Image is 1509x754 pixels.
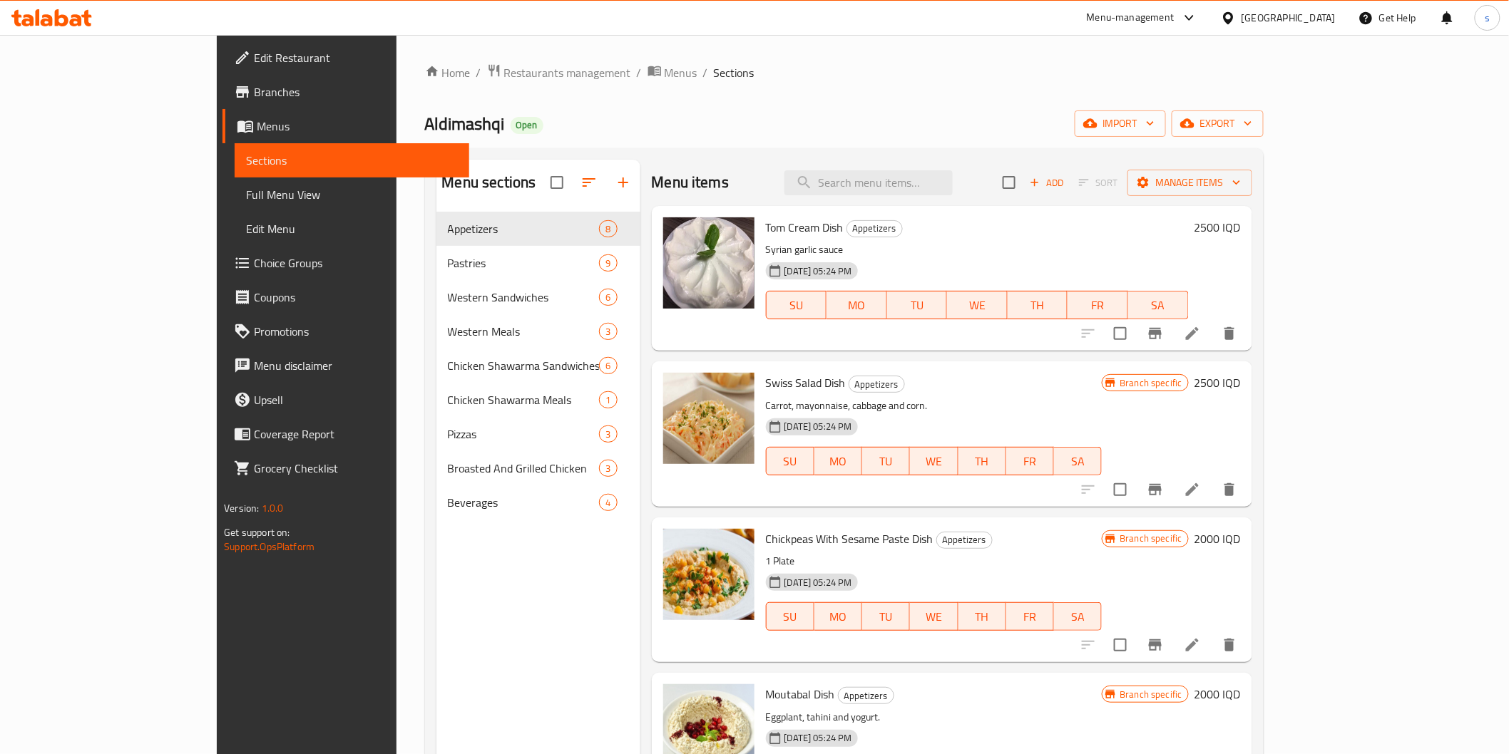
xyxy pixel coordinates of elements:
[235,212,469,246] a: Edit Menu
[1068,291,1128,319] button: FR
[849,376,905,393] div: Appetizers
[448,323,600,340] span: Western Meals
[703,64,708,81] li: /
[235,143,469,177] a: Sections
[1138,316,1172,351] button: Branch-specific-item
[222,451,469,485] a: Grocery Checklist
[511,117,543,134] div: Open
[1138,472,1172,507] button: Branch-specific-item
[953,295,1002,316] span: WE
[436,246,640,280] div: Pastries9
[1054,447,1102,475] button: SA
[766,528,933,549] span: Chickpeas With Sesame Paste Dish
[222,109,469,143] a: Menus
[476,64,481,81] li: /
[448,391,600,408] div: Chicken Shawarma Meals
[1128,291,1189,319] button: SA
[916,451,952,472] span: WE
[436,280,640,314] div: Western Sandwiches6
[814,602,862,631] button: MO
[910,447,958,475] button: WE
[599,323,617,340] div: items
[1086,115,1155,133] span: import
[448,254,600,272] span: Pastries
[254,425,457,443] span: Coverage Report
[224,523,290,542] span: Get support on:
[814,447,862,475] button: MO
[1012,451,1048,472] span: FR
[222,314,469,348] a: Promotions
[1184,325,1201,342] a: Edit menu item
[222,348,469,383] a: Menu disclaimer
[425,108,505,140] span: Aldimashqi
[254,357,457,374] span: Menu disclaimer
[1184,481,1201,498] a: Edit menu item
[827,291,887,319] button: MO
[1105,319,1135,348] span: Select to update
[224,537,314,556] a: Support.OpsPlatform
[436,348,640,383] div: Chicken Shawarma Sandwiches6
[599,391,617,408] div: items
[600,257,616,270] span: 9
[1195,217,1241,237] h6: 2500 IQD
[511,119,543,131] span: Open
[600,393,616,407] span: 1
[1183,115,1252,133] span: export
[1060,451,1096,472] span: SA
[254,323,457,340] span: Promotions
[766,217,844,238] span: Tom Cream Dish
[224,499,259,517] span: Version:
[1172,110,1264,137] button: export
[772,295,821,316] span: SU
[994,167,1024,197] span: Select section
[663,529,754,620] img: Chickpeas With Sesame Paste Dish
[600,359,616,373] span: 6
[652,172,730,193] h2: Menu items
[246,220,457,237] span: Edit Menu
[1073,295,1122,316] span: FR
[235,177,469,212] a: Full Menu View
[436,451,640,485] div: Broasted And Grilled Chicken3
[862,602,910,631] button: TU
[958,447,1006,475] button: TH
[637,64,642,81] li: /
[1134,295,1183,316] span: SA
[772,606,809,627] span: SU
[1024,172,1070,194] button: Add
[779,264,858,278] span: [DATE] 05:24 PM
[839,688,894,704] span: Appetizers
[887,291,948,319] button: TU
[436,212,640,246] div: Appetizers8
[1006,447,1054,475] button: FR
[1054,602,1102,631] button: SA
[893,295,942,316] span: TU
[772,451,809,472] span: SU
[448,494,600,511] span: Beverages
[448,220,600,237] div: Appetizers
[436,206,640,525] nav: Menu sections
[663,217,754,309] img: Tom Cream Dish
[846,220,903,237] div: Appetizers
[448,357,600,374] span: Chicken Shawarma Sandwiches
[1105,630,1135,660] span: Select to update
[254,83,457,100] span: Branches
[779,576,858,589] span: [DATE] 05:24 PM
[1242,10,1336,26] div: [GEOGRAPHIC_DATA]
[254,49,457,66] span: Edit Restaurant
[766,447,814,475] button: SU
[600,325,616,339] span: 3
[1138,628,1172,662] button: Branch-specific-item
[936,532,993,549] div: Appetizers
[504,64,631,81] span: Restaurants management
[599,425,617,443] div: items
[436,314,640,348] div: Western Meals3
[600,496,616,510] span: 4
[1212,472,1247,507] button: delete
[246,186,457,203] span: Full Menu View
[1212,628,1247,662] button: delete
[425,63,1264,82] nav: breadcrumb
[246,152,457,169] span: Sections
[599,254,617,272] div: items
